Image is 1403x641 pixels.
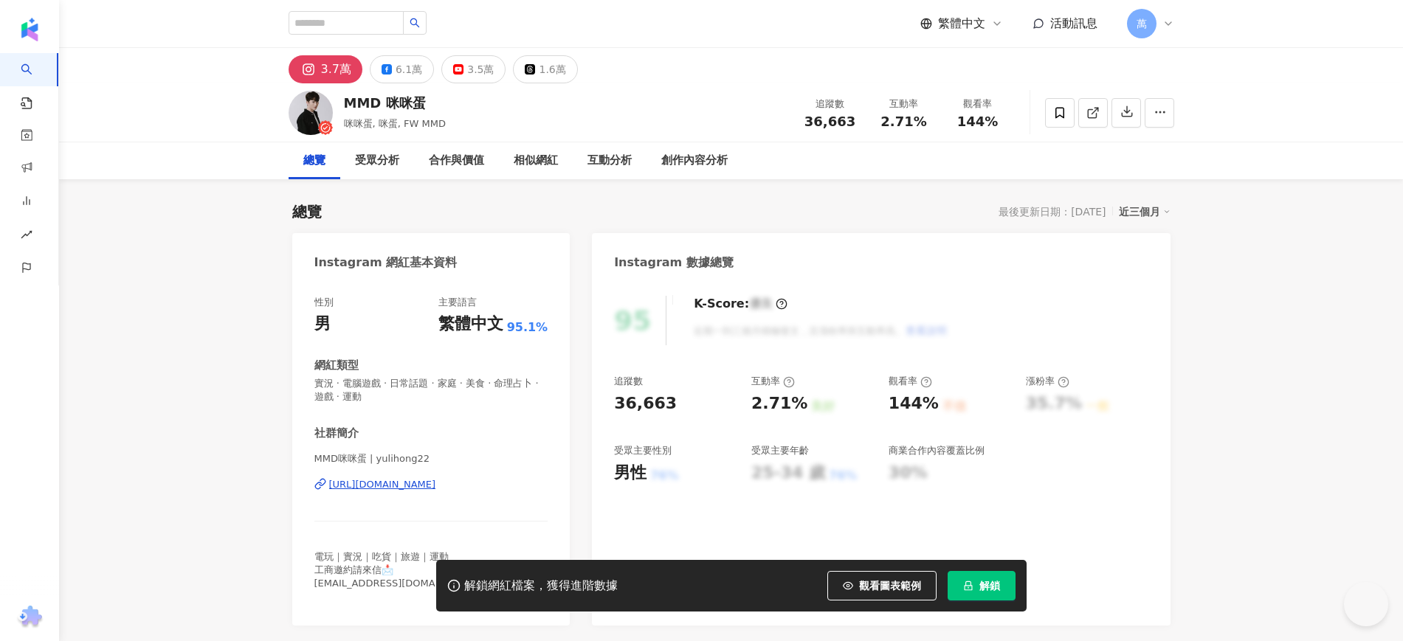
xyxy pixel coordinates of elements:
[314,377,548,403] span: 實況 · 電腦遊戲 · 日常話題 · 家庭 · 美食 · 命理占卜 · 遊戲 · 運動
[344,94,446,112] div: MMD 咪咪蛋
[1119,202,1171,221] div: 近三個月
[938,15,985,32] span: 繁體中文
[321,59,351,80] div: 3.7萬
[889,375,932,388] div: 觀看率
[507,319,548,336] span: 95.1%
[344,118,446,129] span: 咪咪蛋, 咪蛋, FW MMD
[1026,375,1069,388] div: 漲粉率
[429,152,484,170] div: 合作與價值
[804,114,855,129] span: 36,663
[661,152,728,170] div: 創作內容分析
[314,296,334,309] div: 性別
[21,53,50,111] a: search
[303,152,325,170] div: 總覽
[950,97,1006,111] div: 觀看率
[314,452,548,465] span: MMD咪咪蛋 | yulihong22
[314,478,548,491] a: [URL][DOMAIN_NAME]
[948,571,1016,600] button: 解鎖
[587,152,632,170] div: 互動分析
[614,444,672,457] div: 受眾主要性別
[467,59,494,80] div: 3.5萬
[957,114,999,129] span: 144%
[880,114,926,129] span: 2.71%
[441,55,506,83] button: 3.5萬
[876,97,932,111] div: 互動率
[410,18,420,28] span: search
[314,313,331,336] div: 男
[314,358,359,373] div: 網紅類型
[289,91,333,135] img: KOL Avatar
[464,578,618,594] div: 解鎖網紅檔案，獲得進階數據
[289,55,362,83] button: 3.7萬
[314,426,359,441] div: 社群簡介
[802,97,858,111] div: 追蹤數
[18,18,41,41] img: logo icon
[15,606,44,629] img: chrome extension
[314,254,458,271] div: Instagram 網紅基本資料
[751,444,809,457] div: 受眾主要年齡
[963,581,973,591] span: lock
[859,580,921,592] span: 觀看圖表範例
[889,392,939,415] div: 144%
[314,551,492,603] span: 電玩｜實況｜吃貨｜旅遊｜運動 工商邀約請來信📩 [EMAIL_ADDRESS][DOMAIN_NAME] MMDx雪坊優格🦊👍⬇️
[751,392,807,415] div: 2.71%
[1050,16,1097,30] span: 活動訊息
[513,55,577,83] button: 1.6萬
[614,462,647,485] div: 男性
[329,478,436,491] div: [URL][DOMAIN_NAME]
[370,55,434,83] button: 6.1萬
[979,580,1000,592] span: 解鎖
[514,152,558,170] div: 相似網紅
[438,296,477,309] div: 主要語言
[751,375,795,388] div: 互動率
[21,220,32,253] span: rise
[292,201,322,222] div: 總覽
[438,313,503,336] div: 繁體中文
[827,571,937,600] button: 觀看圖表範例
[614,392,677,415] div: 36,663
[694,296,787,312] div: K-Score :
[1137,15,1147,32] span: 萬
[539,59,565,80] div: 1.6萬
[355,152,399,170] div: 受眾分析
[999,206,1106,218] div: 最後更新日期：[DATE]
[396,59,422,80] div: 6.1萬
[614,375,643,388] div: 追蹤數
[889,444,985,457] div: 商業合作內容覆蓋比例
[614,254,734,271] div: Instagram 數據總覽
